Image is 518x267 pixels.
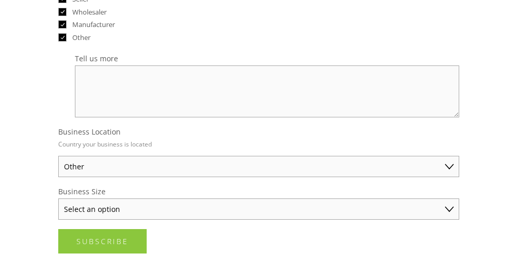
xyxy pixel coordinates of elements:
select: Business Location [58,156,459,177]
select: Business Size [58,198,459,220]
span: Business Size [58,186,106,196]
span: Wholesaler [72,7,107,17]
input: Manufacturer [58,20,67,29]
span: Manufacturer [72,20,115,29]
input: Wholesaler [58,8,67,16]
span: Other [72,33,90,42]
span: Tell us more [75,54,118,63]
input: Other [58,33,67,42]
button: SubscribeSubscribe [58,229,147,253]
p: Country your business is located [58,137,152,152]
span: Subscribe [76,236,128,246]
span: Business Location [58,127,121,137]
